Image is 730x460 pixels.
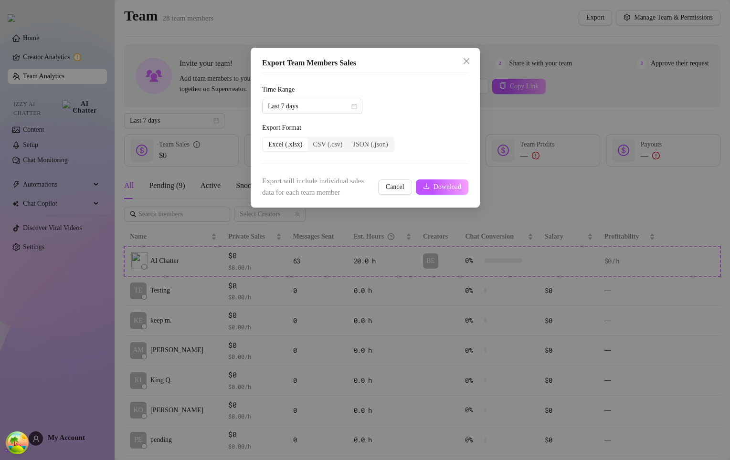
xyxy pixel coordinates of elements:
[262,176,376,198] span: Export will include individual sales data for each team member
[415,179,468,195] button: Download
[262,57,468,69] div: Export Team Members Sales
[263,138,308,151] div: Excel (.xlsx)
[433,183,461,191] span: Download
[378,179,412,195] button: Cancel
[262,84,301,95] label: Time Range
[262,123,308,133] label: Export Format
[307,138,348,151] div: CSV (.csv)
[262,137,394,152] div: segmented control
[348,138,393,151] div: JSON (.json)
[268,99,357,114] span: Last 7 days
[8,433,27,452] button: Open Tanstack query devtools
[385,183,404,191] span: Cancel
[463,57,470,65] span: close
[423,183,429,189] span: download
[351,104,357,109] span: calendar
[459,53,474,69] button: Close
[459,57,474,65] span: Close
